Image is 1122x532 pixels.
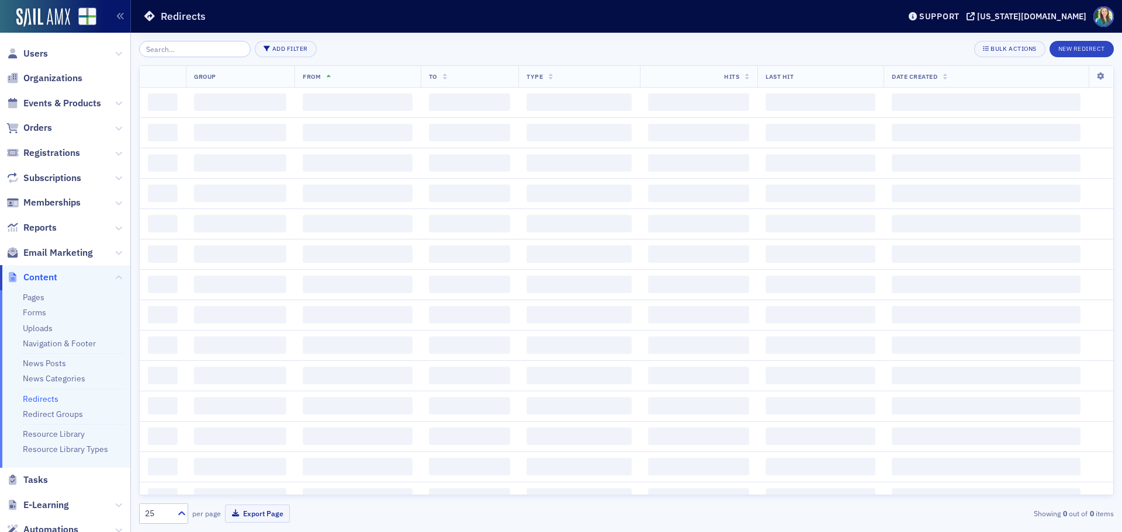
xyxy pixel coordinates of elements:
div: Support [919,11,960,22]
span: ‌ [892,215,1081,232]
span: Users [23,47,48,60]
span: ‌ [303,276,413,293]
span: ‌ [648,488,750,506]
span: ‌ [194,93,286,111]
span: ‌ [194,458,286,475]
span: ‌ [429,124,510,141]
div: Showing out of items [797,508,1114,519]
span: ‌ [892,245,1081,263]
span: ‌ [527,397,631,415]
span: ‌ [148,458,178,475]
span: ‌ [648,93,750,111]
span: ‌ [648,427,750,445]
span: ‌ [303,215,413,232]
span: ‌ [303,427,413,445]
span: ‌ [527,458,631,475]
span: ‌ [429,185,510,202]
a: Pages [23,292,44,302]
button: Bulk Actions [974,41,1045,57]
span: ‌ [648,276,750,293]
span: ‌ [429,93,510,111]
span: ‌ [766,185,875,202]
span: ‌ [148,427,178,445]
span: ‌ [303,124,413,141]
span: ‌ [148,245,178,263]
span: ‌ [892,397,1081,415]
a: Orders [6,121,52,134]
span: ‌ [148,336,178,354]
span: ‌ [766,215,875,232]
span: ‌ [766,93,875,111]
span: ‌ [766,458,875,475]
span: ‌ [766,488,875,506]
img: SailAMX [16,8,70,27]
span: ‌ [148,276,178,293]
span: ‌ [766,367,875,384]
a: Memberships [6,196,81,209]
span: ‌ [892,488,1081,506]
span: ‌ [892,458,1081,475]
span: ‌ [194,367,286,384]
input: Search… [139,41,251,57]
span: ‌ [148,367,178,384]
span: ‌ [648,124,750,141]
span: Type [527,72,543,81]
a: Resource Library [23,429,85,439]
a: Organizations [6,72,82,85]
span: ‌ [648,397,750,415]
span: ‌ [303,488,413,506]
span: ‌ [648,306,750,324]
span: ‌ [648,185,750,202]
span: Registrations [23,147,80,159]
span: ‌ [303,154,413,172]
span: ‌ [766,306,875,324]
span: ‌ [194,336,286,354]
span: ‌ [892,336,1081,354]
span: Hits [724,72,739,81]
a: View Homepage [70,8,96,27]
span: ‌ [194,245,286,263]
span: ‌ [303,306,413,324]
span: ‌ [148,185,178,202]
span: ‌ [892,93,1081,111]
span: ‌ [303,185,413,202]
a: News Categories [23,373,85,384]
span: Memberships [23,196,81,209]
a: Redirects [23,394,58,404]
a: Email Marketing [6,246,93,259]
span: ‌ [303,367,413,384]
span: ‌ [527,124,631,141]
span: ‌ [148,93,178,111]
span: Events & Products [23,97,101,110]
a: Subscriptions [6,172,81,185]
span: ‌ [892,154,1081,172]
span: ‌ [148,215,178,232]
span: ‌ [429,245,510,263]
span: Profile [1093,6,1114,27]
span: ‌ [648,154,750,172]
span: ‌ [194,397,286,415]
span: ‌ [766,336,875,354]
span: ‌ [892,185,1081,202]
span: ‌ [527,488,631,506]
span: ‌ [194,488,286,506]
span: E-Learning [23,499,69,512]
span: ‌ [527,185,631,202]
span: ‌ [303,336,413,354]
span: ‌ [148,488,178,506]
a: Navigation & Footer [23,338,96,349]
div: Bulk Actions [991,46,1036,52]
span: ‌ [194,306,286,324]
span: ‌ [148,306,178,324]
span: ‌ [766,245,875,263]
span: ‌ [766,276,875,293]
a: Redirect Groups [23,409,83,419]
span: ‌ [527,427,631,445]
a: Resource Library Types [23,444,108,454]
button: Add Filter [255,41,317,57]
span: ‌ [766,397,875,415]
div: [US_STATE][DOMAIN_NAME] [977,11,1086,22]
span: From [303,72,321,81]
button: [US_STATE][DOMAIN_NAME] [967,12,1090,20]
span: ‌ [194,427,286,445]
